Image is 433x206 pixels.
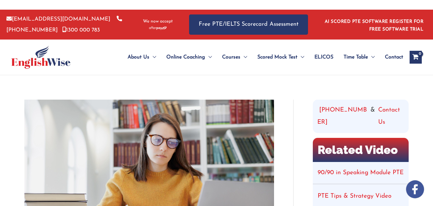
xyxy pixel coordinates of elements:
[166,46,205,68] span: Online Coaching
[149,46,156,68] span: Menu Toggle
[317,104,404,129] div: &
[317,104,368,129] a: [PHONE_NUMBER]
[252,46,309,68] a: Scored Mock TestMenu Toggle
[380,46,403,68] a: Contact
[385,46,403,68] span: Contact
[205,46,212,68] span: Menu Toggle
[325,19,424,32] a: AI SCORED PTE SOFTWARE REGISTER FOR FREE SOFTWARE TRIAL
[122,46,161,68] a: About UsMenu Toggle
[189,14,308,35] a: Free PTE/IELTS Scorecard Assessment
[378,104,404,129] a: Contact Us
[112,46,403,68] nav: Site Navigation: Main Menu
[240,46,247,68] span: Menu Toggle
[338,46,380,68] a: Time TableMenu Toggle
[410,51,422,64] a: View Shopping Cart, empty
[314,46,333,68] span: ELICOS
[222,46,240,68] span: Courses
[318,170,404,176] a: 90/90 in Speaking Module PTE
[318,193,391,199] a: PTE Tips & Strategy Video
[6,16,110,22] a: [EMAIL_ADDRESS][DOMAIN_NAME]
[143,18,173,25] span: We now accept
[344,46,368,68] span: Time Table
[297,46,304,68] span: Menu Toggle
[161,46,217,68] a: Online CoachingMenu Toggle
[368,46,375,68] span: Menu Toggle
[257,46,297,68] span: Scored Mock Test
[321,14,427,35] aside: Header Widget 1
[62,27,100,33] a: 1300 000 783
[217,46,252,68] a: CoursesMenu Toggle
[406,180,424,198] img: white-facebook.png
[149,26,167,30] img: Afterpay-Logo
[313,138,409,162] h2: Related Video
[6,16,122,32] a: [PHONE_NUMBER]
[11,46,71,69] img: cropped-ew-logo
[128,46,149,68] span: About Us
[309,46,338,68] a: ELICOS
